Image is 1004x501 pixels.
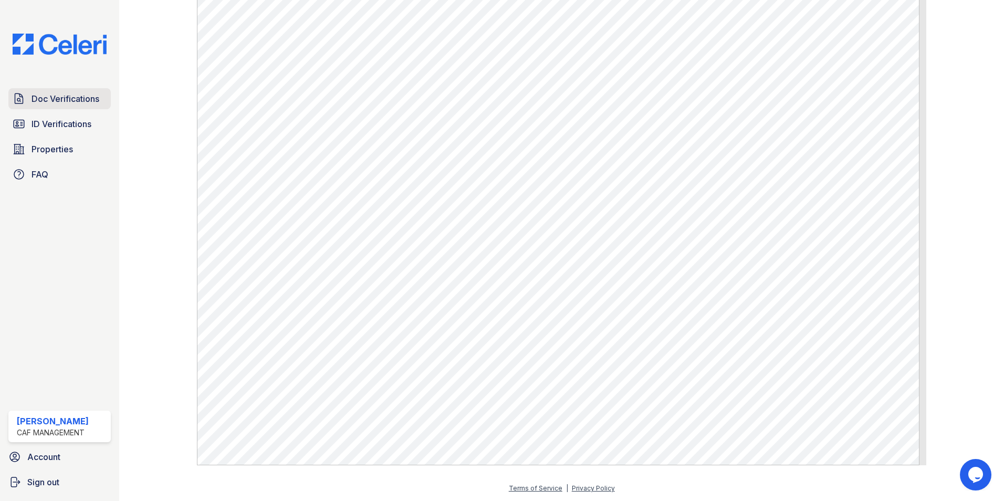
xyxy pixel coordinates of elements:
[4,446,115,467] a: Account
[4,472,115,493] a: Sign out
[8,113,111,134] a: ID Verifications
[32,143,73,155] span: Properties
[32,118,91,130] span: ID Verifications
[8,139,111,160] a: Properties
[17,427,89,438] div: CAF Management
[32,92,99,105] span: Doc Verifications
[960,459,993,490] iframe: chat widget
[8,88,111,109] a: Doc Verifications
[572,484,615,492] a: Privacy Policy
[27,451,60,463] span: Account
[509,484,562,492] a: Terms of Service
[4,34,115,55] img: CE_Logo_Blue-a8612792a0a2168367f1c8372b55b34899dd931a85d93a1a3d3e32e68fde9ad4.png
[566,484,568,492] div: |
[27,476,59,488] span: Sign out
[32,168,48,181] span: FAQ
[17,415,89,427] div: [PERSON_NAME]
[8,164,111,185] a: FAQ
